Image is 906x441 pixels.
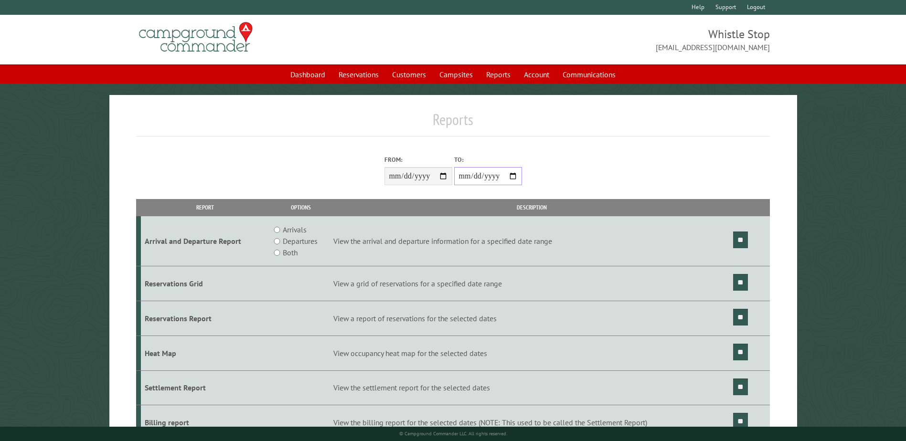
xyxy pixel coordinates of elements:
[454,155,522,164] label: To:
[283,235,318,247] label: Departures
[141,370,269,405] td: Settlement Report
[453,26,770,53] span: Whistle Stop [EMAIL_ADDRESS][DOMAIN_NAME]
[332,370,732,405] td: View the settlement report for the selected dates
[332,199,732,216] th: Description
[332,336,732,370] td: View occupancy heat map for the selected dates
[332,301,732,336] td: View a report of reservations for the selected dates
[136,110,769,136] h1: Reports
[384,155,452,164] label: From:
[557,65,621,84] a: Communications
[283,224,307,235] label: Arrivals
[285,65,331,84] a: Dashboard
[141,336,269,370] td: Heat Map
[269,199,331,216] th: Options
[332,216,732,266] td: View the arrival and departure information for a specified date range
[333,65,384,84] a: Reservations
[386,65,432,84] a: Customers
[480,65,516,84] a: Reports
[399,430,507,437] small: © Campground Commander LLC. All rights reserved.
[283,247,298,258] label: Both
[141,216,269,266] td: Arrival and Departure Report
[141,199,269,216] th: Report
[141,266,269,301] td: Reservations Grid
[332,266,732,301] td: View a grid of reservations for a specified date range
[518,65,555,84] a: Account
[141,405,269,440] td: Billing report
[141,301,269,336] td: Reservations Report
[136,19,256,56] img: Campground Commander
[332,405,732,440] td: View the billing report for the selected dates (NOTE: This used to be called the Settlement Report)
[434,65,479,84] a: Campsites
